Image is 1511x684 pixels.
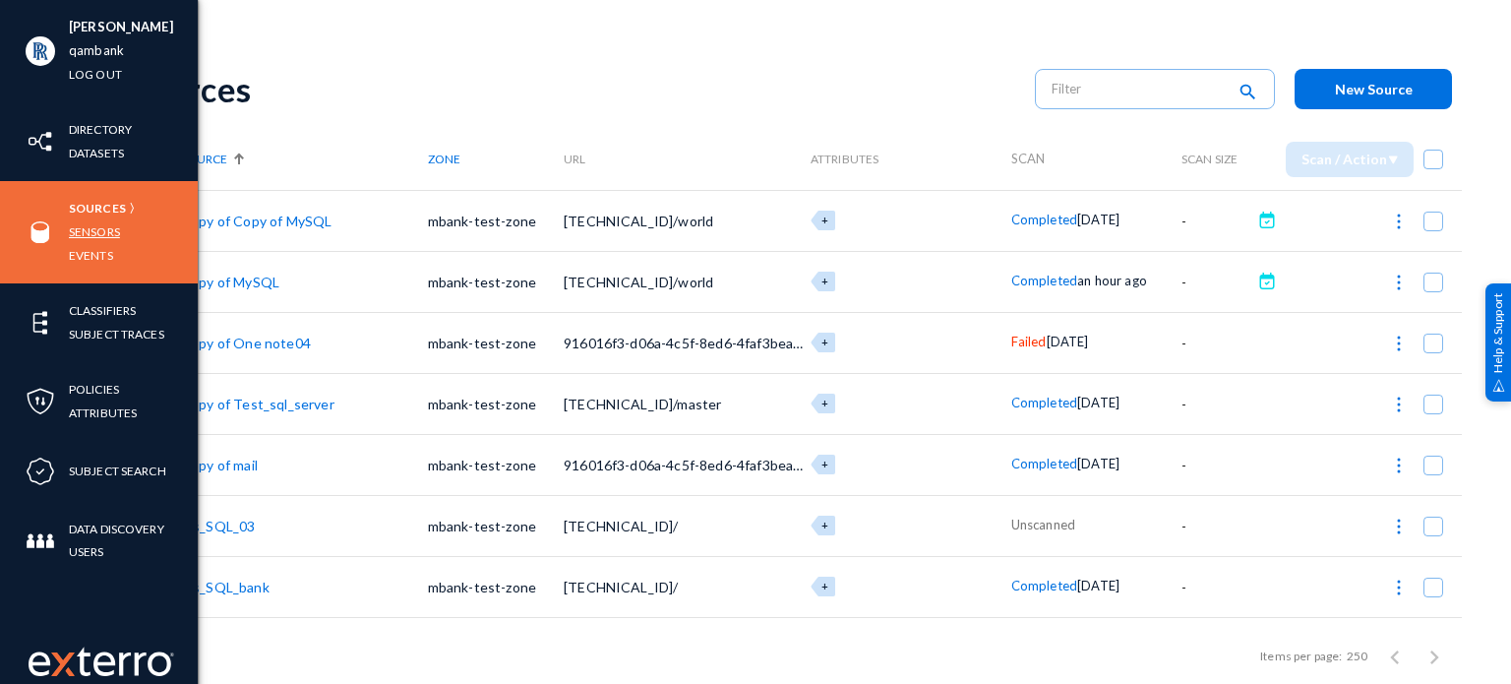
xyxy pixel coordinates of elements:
span: Source [181,152,227,166]
span: URL [564,152,585,166]
div: Help & Support [1485,282,1511,401]
a: Attributes [69,402,137,424]
a: Copy of One note04 [181,335,311,351]
span: 916016f3-d06a-4c5f-8ed6-4faf3bea1990 [564,457,825,473]
a: Ms_SQL_03 [181,518,255,534]
img: icon-policies.svg [26,387,55,416]
div: Zone [428,152,564,166]
a: Classifiers [69,299,136,322]
td: - [1181,312,1252,373]
span: Completed [1011,456,1077,471]
span: + [821,519,828,531]
span: [DATE] [1077,578,1119,593]
a: Copy of MySQL [181,274,279,290]
span: + [821,336,828,348]
img: icon-sources.svg [26,218,55,247]
span: Unscanned [1011,517,1075,532]
td: - [1181,190,1252,251]
button: Previous page [1375,637,1415,676]
img: icon-more.svg [1389,578,1409,597]
a: Data Discovery Users [69,518,198,563]
span: [DATE] [1077,456,1119,471]
img: icon-more.svg [1389,395,1409,414]
img: icon-compliance.svg [26,457,55,486]
img: icon-more.svg [1389,334,1409,353]
span: [TECHNICAL_ID]/ [564,579,678,595]
span: + [821,580,828,592]
div: 250 [1347,648,1367,665]
td: mbank-test-zone [428,434,564,495]
a: Sources [69,197,126,219]
span: Completed [1011,273,1077,288]
td: - [1181,251,1252,312]
span: Scan Size [1181,152,1238,166]
img: icon-more.svg [1389,273,1409,292]
a: Copy of Test_sql_server [181,396,334,412]
span: Completed [1011,578,1077,593]
td: - [1181,617,1252,678]
img: icon-elements.svg [26,308,55,338]
img: help_support.svg [1492,379,1505,392]
td: mbank-test-zone [428,556,564,617]
span: [DATE] [1077,395,1119,410]
span: + [821,458,828,470]
a: Subject Traces [69,323,164,345]
td: - [1181,556,1252,617]
span: [DATE] [1047,334,1089,349]
td: - [1181,495,1252,556]
input: Filter [1052,74,1225,103]
img: exterro-work-mark.svg [29,647,174,676]
span: [TECHNICAL_ID]/world [564,274,713,290]
a: Sensors [69,220,120,243]
span: an hour ago [1077,273,1147,288]
span: [TECHNICAL_ID]/master [564,396,721,412]
img: icon-more.svg [1389,456,1409,475]
img: icon-inventory.svg [26,127,55,156]
a: Events [69,244,113,267]
span: Attributes [811,152,879,166]
button: New Source [1295,69,1452,109]
span: 916016f3-d06a-4c5f-8ed6-4faf3bea1990 [564,335,825,351]
button: Next page [1415,637,1454,676]
td: mbank-test-zone [428,190,564,251]
a: qambank [69,39,124,62]
a: Copy of Copy of MySQL [181,213,332,229]
span: Completed [1011,212,1077,227]
img: ACg8ocIYTKoRdXkEwFzTB5MD8V-_dbWh6aohPNDc60sa0202AD9Ucmo=s96-c [26,36,55,66]
img: icon-more.svg [1389,212,1409,231]
a: Copy of mail [181,457,258,473]
img: exterro-logo.svg [51,653,75,676]
span: + [821,275,828,287]
div: Items per page: [1260,648,1342,665]
span: + [821,397,828,409]
td: mbank-test-zone [428,373,564,434]
td: mbank-test-zone [428,312,564,373]
div: Sources [130,69,1015,109]
td: - [1181,373,1252,434]
td: mbank-test-zone [428,251,564,312]
li: [PERSON_NAME] [69,16,173,39]
td: - [1181,434,1252,495]
span: Zone [428,152,460,166]
span: [DATE] [1077,212,1119,227]
a: Datasets [69,142,124,164]
span: [TECHNICAL_ID]/world [564,213,713,229]
span: [TECHNICAL_ID]/ [564,518,678,534]
span: Failed [1011,334,1047,349]
mat-icon: search [1236,80,1259,106]
a: Ms_SQL_bank [181,579,270,595]
a: Log out [69,63,122,86]
a: Directory [69,118,132,141]
td: mbank-test-zone [428,495,564,556]
span: Completed [1011,395,1077,410]
a: Policies [69,378,119,401]
div: Source [181,152,428,166]
img: icon-members.svg [26,527,55,556]
td: mbank-test-zone [428,617,564,678]
span: New Source [1335,81,1413,97]
span: Scan [1011,151,1046,166]
img: icon-more.svg [1389,517,1409,536]
a: Subject Search [69,460,166,482]
span: + [821,214,828,226]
